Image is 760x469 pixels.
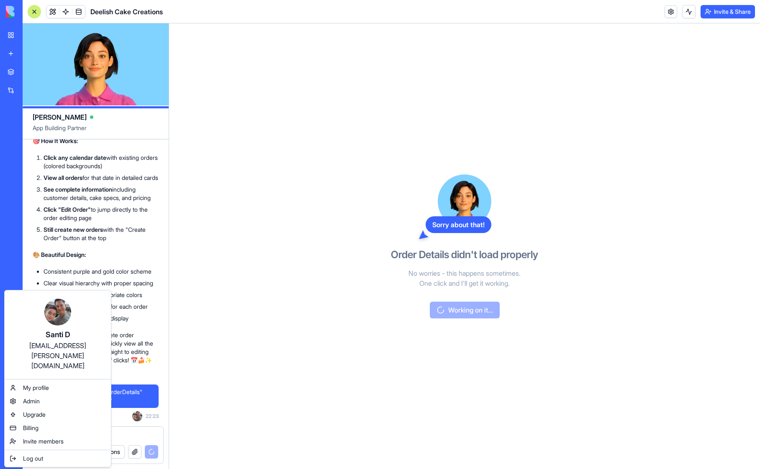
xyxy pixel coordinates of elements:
a: Upgrade [6,408,109,421]
div: [EMAIL_ADDRESS][PERSON_NAME][DOMAIN_NAME] [13,341,103,371]
a: My profile [6,381,109,395]
a: Billing [6,421,109,435]
span: Billing [23,424,39,432]
span: Invite members [23,437,64,446]
a: Admin [6,395,109,408]
a: Santi D[EMAIL_ADDRESS][PERSON_NAME][DOMAIN_NAME] [6,292,109,377]
span: Admin [23,397,40,405]
a: Invite members [6,435,109,448]
div: Santi D [13,329,103,341]
span: My profile [23,384,49,392]
span: Upgrade [23,410,46,419]
img: ACg8ocIIcU0TLTrva3odJ1sJE6rc0_wTt6-1CV0mvU2YbrGriTx19wGbhA=s96-c [44,299,71,325]
span: Log out [23,454,43,463]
